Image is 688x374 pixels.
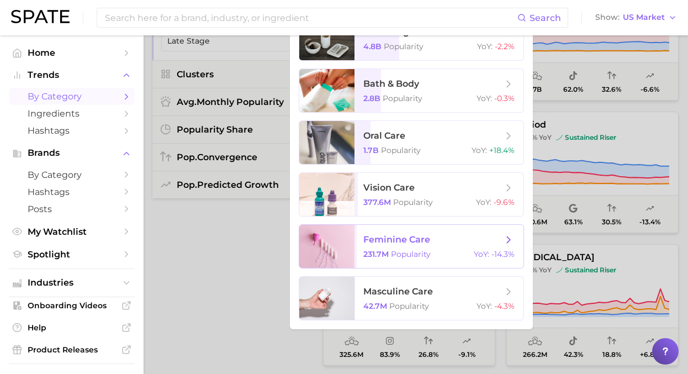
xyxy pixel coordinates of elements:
span: bath & body [363,78,419,89]
a: by Category [9,88,135,105]
span: Hashtags [28,125,116,136]
span: Brands [28,148,116,158]
span: masculine care [363,286,433,297]
span: vision care [363,182,415,193]
input: Search here for a brand, industry, or ingredient [104,8,517,27]
a: Product Releases [9,341,135,358]
span: US Market [623,14,665,20]
span: 2.8b [363,93,380,103]
span: Search [530,13,561,23]
span: -0.3% [494,93,515,103]
span: Popularity [389,301,429,311]
span: Home [28,48,116,58]
span: YoY : [474,249,489,259]
span: 377.6m [363,197,391,207]
span: 4.8b [363,41,382,51]
a: Posts [9,201,135,218]
span: Spotlight [28,249,116,260]
span: YoY : [477,41,493,51]
span: Popularity [381,145,421,155]
a: Ingredients [9,105,135,122]
span: YoY : [477,93,492,103]
span: Ingredients [28,108,116,119]
a: My Watchlist [9,223,135,240]
button: Brands [9,145,135,161]
span: -2.2% [495,41,515,51]
span: Help [28,323,116,333]
a: Help [9,319,135,336]
span: oral care [363,130,405,141]
a: Home [9,44,135,61]
span: YoY : [476,197,491,207]
span: Onboarding Videos [28,301,116,310]
span: 1.7b [363,145,379,155]
a: Spotlight [9,246,135,263]
img: SPATE [11,10,70,23]
span: Show [595,14,620,20]
span: -4.3% [494,301,515,311]
span: by Category [28,91,116,102]
span: 231.7m [363,249,389,259]
span: Hashtags [28,187,116,197]
span: 42.7m [363,301,387,311]
span: Industries [28,278,116,288]
button: Trends [9,67,135,83]
span: Posts [28,204,116,214]
a: Onboarding Videos [9,297,135,314]
span: -14.3% [491,249,515,259]
a: by Category [9,166,135,183]
span: feminine care [363,234,430,245]
span: Product Releases [28,345,116,355]
span: +18.4% [489,145,515,155]
span: YoY : [477,301,492,311]
button: Industries [9,275,135,291]
span: Popularity [391,249,431,259]
a: Hashtags [9,122,135,139]
span: by Category [28,170,116,180]
span: Popularity [383,93,422,103]
span: -9.6% [494,197,515,207]
span: My Watchlist [28,226,116,237]
button: ShowUS Market [592,10,680,25]
span: Popularity [393,197,433,207]
span: YoY : [472,145,487,155]
span: Trends [28,70,116,80]
a: Hashtags [9,183,135,201]
span: Popularity [384,41,424,51]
